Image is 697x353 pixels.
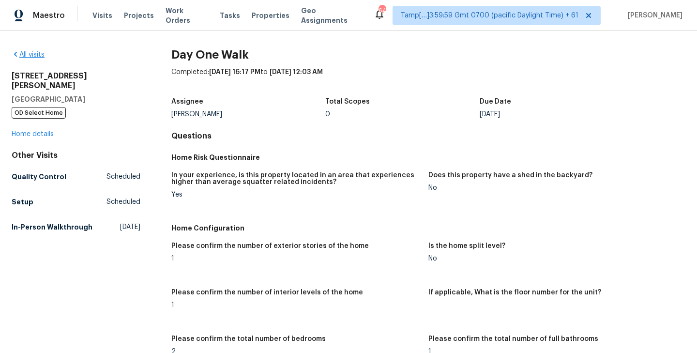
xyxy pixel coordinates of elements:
[12,222,92,232] h5: In-Person Walkthrough
[220,12,240,19] span: Tasks
[171,153,685,162] h5: Home Risk Questionnaire
[12,151,140,160] div: Other Visits
[624,11,682,20] span: [PERSON_NAME]
[252,11,289,20] span: Properties
[12,131,54,138] a: Home details
[428,184,678,191] div: No
[124,11,154,20] span: Projects
[325,111,480,118] div: 0
[428,336,598,342] h5: Please confirm the total number of full bathrooms
[92,11,112,20] span: Visits
[12,107,66,119] span: OD Select Home
[171,131,685,141] h4: Questions
[171,302,421,308] div: 1
[325,98,370,105] h5: Total Scopes
[171,50,685,60] h2: Day One Walk
[12,218,140,236] a: In-Person Walkthrough[DATE]
[480,98,511,105] h5: Due Date
[120,222,140,232] span: [DATE]
[428,172,592,179] h5: Does this property have a shed in the backyard?
[171,191,421,198] div: Yes
[166,6,208,25] span: Work Orders
[171,172,421,185] h5: In your experience, is this property located in an area that experiences higher than average squa...
[12,193,140,211] a: SetupScheduled
[480,111,634,118] div: [DATE]
[171,243,369,249] h5: Please confirm the number of exterior stories of the home
[171,289,363,296] h5: Please confirm the number of interior levels of the home
[209,69,260,76] span: [DATE] 16:17 PM
[171,98,203,105] h5: Assignee
[171,255,421,262] div: 1
[428,255,678,262] div: No
[12,71,140,91] h2: [STREET_ADDRESS][PERSON_NAME]
[12,94,140,104] h5: [GEOGRAPHIC_DATA]
[171,336,326,342] h5: Please confirm the total number of bedrooms
[12,197,33,207] h5: Setup
[171,67,685,92] div: Completed: to
[106,197,140,207] span: Scheduled
[12,51,45,58] a: All visits
[171,111,326,118] div: [PERSON_NAME]
[428,243,505,249] h5: Is the home split level?
[33,11,65,20] span: Maestro
[171,223,685,233] h5: Home Configuration
[270,69,323,76] span: [DATE] 12:03 AM
[301,6,362,25] span: Geo Assignments
[428,289,601,296] h5: If applicable, What is the floor number for the unit?
[106,172,140,182] span: Scheduled
[12,172,66,182] h5: Quality Control
[379,6,385,15] div: 648
[401,11,578,20] span: Tamp[…]3:59:59 Gmt 0700 (pacific Daylight Time) + 61
[12,168,140,185] a: Quality ControlScheduled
